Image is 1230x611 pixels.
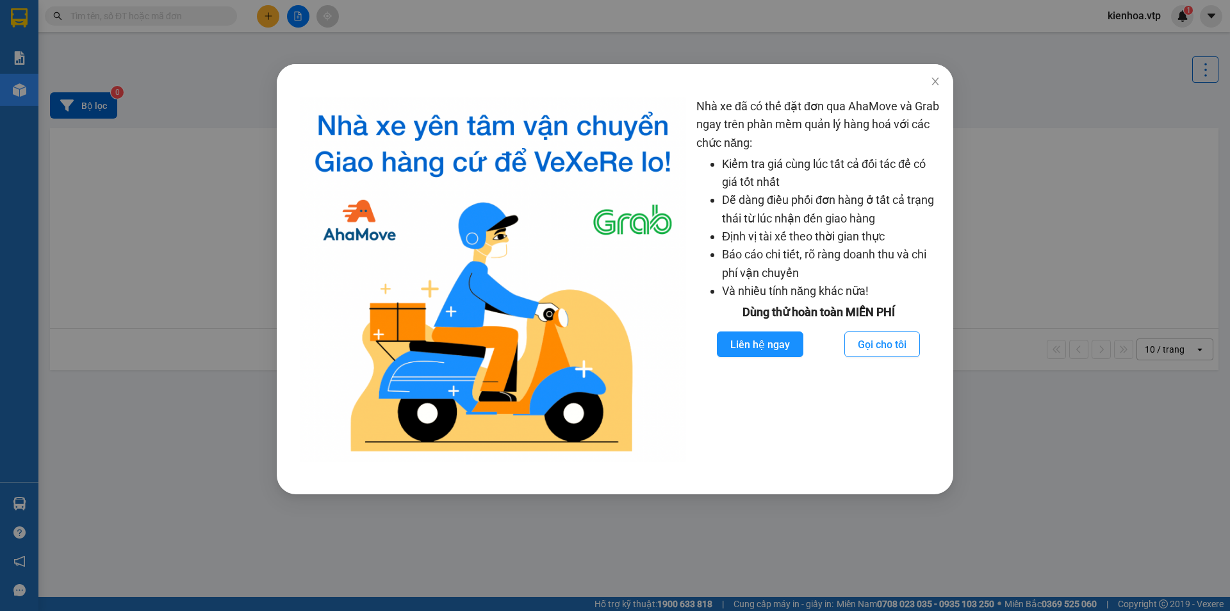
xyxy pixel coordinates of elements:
span: Liên hệ ngay [730,337,790,353]
span: Gọi cho tôi [858,337,906,353]
div: Dùng thử hoàn toàn MIỄN PHÍ [696,303,940,321]
li: Định vị tài xế theo thời gian thực [722,228,940,246]
li: Kiểm tra giá cùng lúc tất cả đối tác để có giá tốt nhất [722,155,940,192]
button: Gọi cho tôi [844,331,920,357]
div: Nhà xe đã có thể đặt đơn qua AhaMove và Grab ngay trên phần mềm quản lý hàng hoá với các chức năng: [696,97,940,462]
li: Và nhiều tính năng khác nữa! [722,282,940,300]
li: Dễ dàng điều phối đơn hàng ở tất cả trạng thái từ lúc nhận đến giao hàng [722,191,940,228]
img: logo [300,97,686,462]
span: close [930,76,940,87]
button: Close [917,64,953,100]
li: Báo cáo chi tiết, rõ ràng doanh thu và chi phí vận chuyển [722,246,940,282]
button: Liên hệ ngay [717,331,803,357]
